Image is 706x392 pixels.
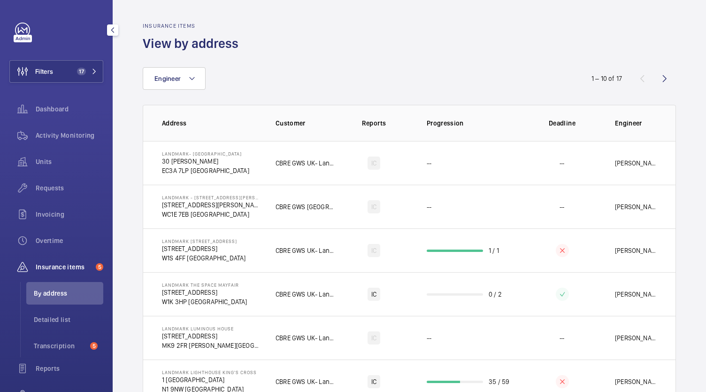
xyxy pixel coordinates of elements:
[615,118,657,128] p: Engineer
[154,75,181,82] span: Engineer
[368,244,380,257] div: IC
[276,118,336,128] p: Customer
[162,341,261,350] p: MK9 2FR [PERSON_NAME][GEOGRAPHIC_DATA]
[276,333,336,343] p: CBRE GWS UK- Landmark Luminous House
[162,297,247,306] p: W1K 3HP [GEOGRAPHIC_DATA]
[162,157,249,166] p: 30 [PERSON_NAME]
[276,290,336,299] p: CBRE GWS UK- Landmark The Space Mayfair
[162,244,246,253] p: [STREET_ADDRESS]
[36,364,103,373] span: Reports
[90,342,98,350] span: 5
[162,331,261,341] p: [STREET_ADDRESS]
[615,158,657,168] p: [PERSON_NAME]
[276,246,336,255] p: CBRE GWS UK- Landmark [STREET_ADDRESS]
[34,289,103,298] span: By address
[276,202,336,212] p: CBRE GWS [GEOGRAPHIC_DATA]- Landmark [STREET_ADDRESS][PERSON_NAME]
[560,333,564,343] p: --
[96,263,103,271] span: 5
[9,60,103,83] button: Filters17
[368,200,380,213] div: IC
[560,202,564,212] p: --
[162,288,247,297] p: [STREET_ADDRESS]
[143,35,244,52] h1: View by address
[77,68,86,75] span: 17
[591,74,622,83] div: 1 – 10 of 17
[368,288,380,301] div: IC
[162,326,261,331] p: Landmark Luminous House
[615,333,657,343] p: [PERSON_NAME]
[36,104,103,114] span: Dashboard
[162,369,257,375] p: Landmark Lighthouse King's Cross
[34,341,86,351] span: Transcription
[489,290,502,299] p: 0 / 2
[36,183,103,193] span: Requests
[36,157,103,166] span: Units
[36,131,103,140] span: Activity Monitoring
[276,377,336,386] p: CBRE GWS UK- Landmark [GEOGRAPHIC_DATA]
[162,195,261,200] p: Landmark - [STREET_ADDRESS][PERSON_NAME]
[368,157,380,170] div: IC
[162,151,249,157] p: Landmark- [GEOGRAPHIC_DATA]
[143,67,206,90] button: Engineer
[615,202,657,212] p: [PERSON_NAME]
[368,375,380,388] div: IC
[36,210,103,219] span: Invoicing
[531,118,593,128] p: Deadline
[162,253,246,263] p: W1S 4FF [GEOGRAPHIC_DATA]
[162,282,247,288] p: Landmark The Space Mayfair
[560,158,564,168] p: --
[427,333,431,343] p: --
[427,202,431,212] p: --
[276,158,336,168] p: CBRE GWS UK- Landmark [GEOGRAPHIC_DATA]
[343,118,405,128] p: Reports
[35,67,53,76] span: Filters
[162,375,257,384] p: 1 [GEOGRAPHIC_DATA]
[368,331,380,345] div: IC
[36,236,103,245] span: Overtime
[34,315,103,324] span: Detailed list
[162,210,261,219] p: WC1E 7EB [GEOGRAPHIC_DATA]
[162,200,261,210] p: [STREET_ADDRESS][PERSON_NAME]
[162,118,261,128] p: Address
[489,246,499,255] p: 1 / 1
[143,23,244,29] h2: Insurance items
[162,238,246,244] p: Landmark [STREET_ADDRESS]
[36,262,92,272] span: Insurance items
[615,290,657,299] p: [PERSON_NAME]
[162,166,249,175] p: EC3A 7LP [GEOGRAPHIC_DATA]
[427,118,524,128] p: Progression
[615,246,657,255] p: [PERSON_NAME]
[615,377,657,386] p: [PERSON_NAME]
[489,377,509,386] p: 35 / 59
[427,158,431,168] p: --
